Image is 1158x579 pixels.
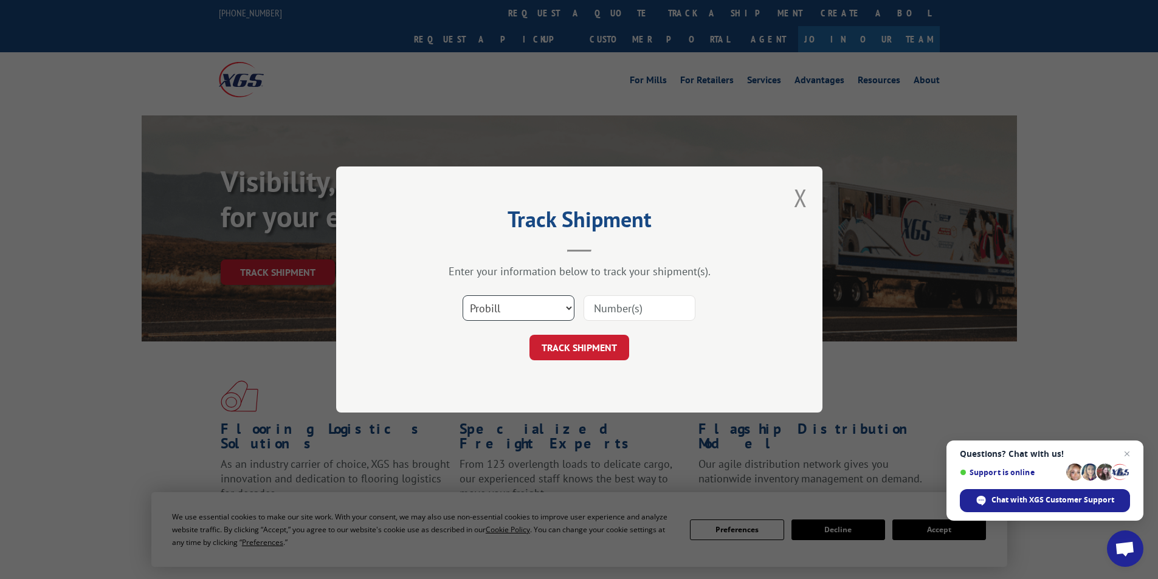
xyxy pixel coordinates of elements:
[529,335,629,360] button: TRACK SHIPMENT
[1107,530,1143,567] div: Open chat
[397,264,762,278] div: Enter your information below to track your shipment(s).
[397,211,762,234] h2: Track Shipment
[991,495,1114,505] span: Chat with XGS Customer Support
[960,449,1130,459] span: Questions? Chat with us!
[1120,447,1134,461] span: Close chat
[960,468,1062,477] span: Support is online
[960,489,1130,512] div: Chat with XGS Customer Support
[584,295,695,321] input: Number(s)
[794,182,807,214] button: Close modal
